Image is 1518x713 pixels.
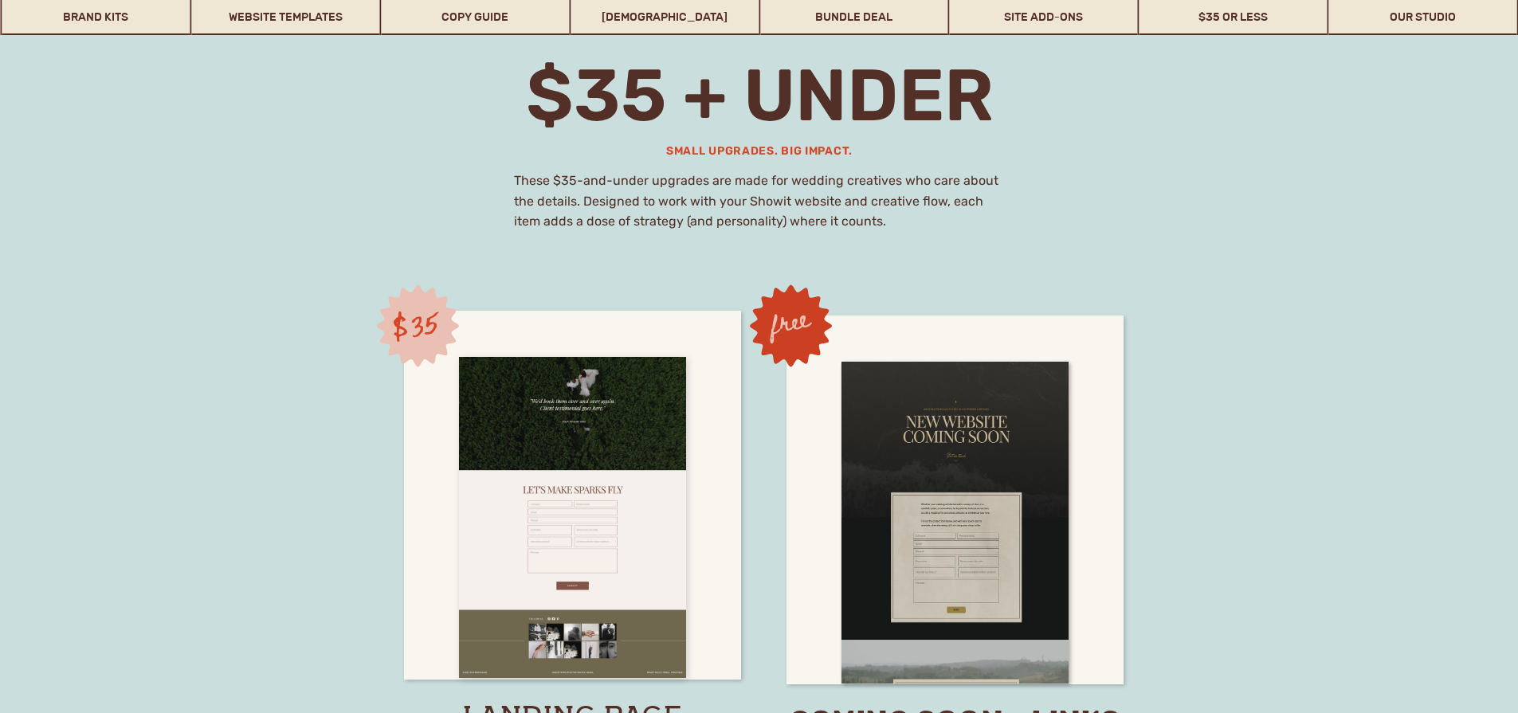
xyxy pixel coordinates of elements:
[379,305,449,347] h3: $35
[525,143,994,162] h3: Small upgrades. Big impact.
[386,56,1134,135] h2: $35 + under
[366,195,789,272] h2: stand out
[755,300,825,342] h3: free
[379,111,775,145] h2: Built to perform
[379,144,775,201] h2: Designed to
[514,170,1006,237] p: These $35-and-under upgrades are made for wedding creatives who care about the details. Designed ...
